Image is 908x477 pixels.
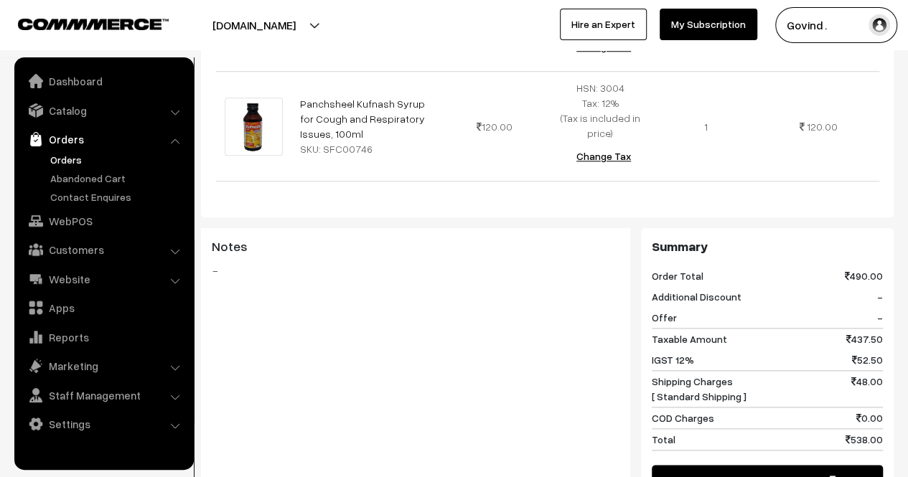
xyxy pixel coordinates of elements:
span: IGST 12% [652,352,694,367]
h3: Notes [212,239,619,255]
a: WebPOS [18,208,189,234]
a: Customers [18,237,189,263]
span: 1 [704,121,708,133]
a: Orders [18,126,189,152]
a: My Subscription [660,9,757,40]
span: - [877,310,883,325]
a: Website [18,266,189,292]
img: COMMMERCE [18,19,169,29]
a: Settings [18,411,189,437]
h3: Summary [652,239,883,255]
span: COD Charges [652,410,714,425]
img: user [869,14,890,36]
a: Hire an Expert [560,9,647,40]
a: Staff Management [18,382,189,408]
span: 48.00 [851,374,883,404]
span: 0.00 [856,410,883,425]
span: 52.50 [852,352,883,367]
a: Apps [18,295,189,321]
img: panchsheel-kufnash-syrup.png [225,98,283,156]
a: COMMMERCE [18,14,144,32]
a: Marketing [18,353,189,379]
a: Contact Enquires [47,189,189,204]
span: 437.50 [846,331,883,346]
span: Shipping Charges [ Standard Shipping ] [652,374,746,404]
span: Additional Discount [652,289,741,304]
a: Abandoned Cart [47,171,189,186]
span: Total [652,432,675,447]
button: Govind . [775,7,897,43]
div: SKU: SFC00746 [300,141,434,156]
span: Order Total [652,268,703,283]
a: Dashboard [18,68,189,94]
span: 490.00 [845,268,883,283]
blockquote: - [212,262,619,279]
span: Offer [652,310,677,325]
span: 538.00 [846,432,883,447]
button: Change Tax [565,141,642,172]
span: Taxable Amount [652,331,727,346]
span: 120.00 [807,121,838,133]
a: Panchsheel Kufnash Syrup for Cough and Respiratory Issues, 100ml [300,98,425,140]
span: 120.00 [477,121,512,133]
a: Orders [47,152,189,167]
a: Catalog [18,98,189,123]
a: Reports [18,324,189,350]
span: - [877,289,883,304]
button: [DOMAIN_NAME] [162,7,346,43]
span: HSN: 3004 Tax: 12% (Tax is included in price) [561,82,640,139]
